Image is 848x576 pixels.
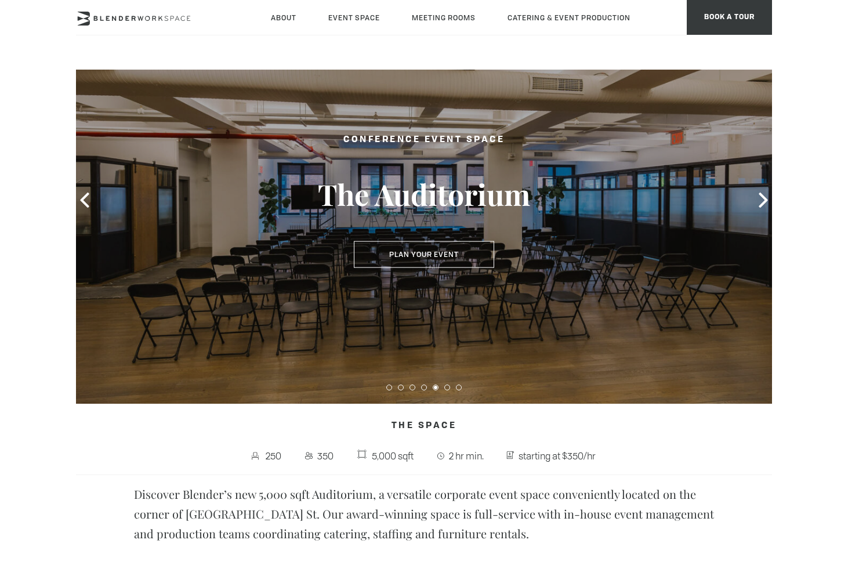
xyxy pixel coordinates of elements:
span: starting at $350/hr [516,447,599,465]
span: 5,000 sqft [369,447,416,465]
h4: The Space [76,415,772,437]
button: Plan Your Event [354,241,494,268]
h2: Conference Event Space [291,133,557,147]
span: 2 hr min. [446,447,487,465]
p: Discover Blender’s new 5,000 sqft Auditorium, a versatile corporate event space conveniently loca... [134,484,714,544]
span: 350 [315,447,337,465]
span: 250 [263,447,284,465]
h3: The Auditorium [291,176,557,212]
